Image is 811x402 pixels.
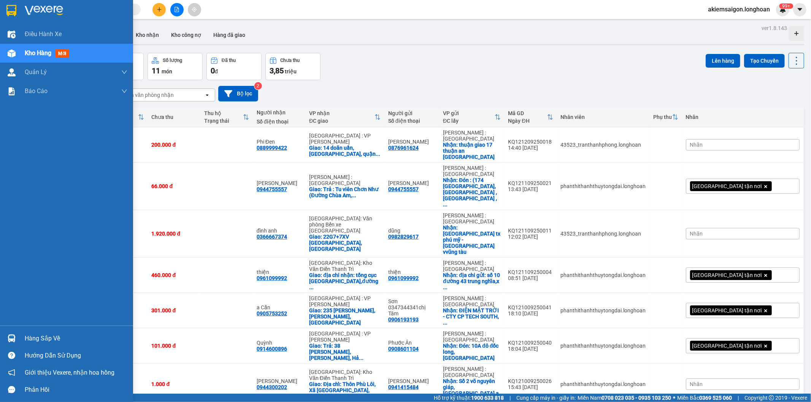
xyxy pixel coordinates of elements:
div: phanthithanhthuytongdai.longhoan [561,272,646,278]
button: Lên hàng [706,54,740,68]
div: Sơn 0347344341chị Tâm [388,298,435,317]
span: notification [8,369,15,376]
button: Kho nhận [130,26,165,44]
div: [GEOGRAPHIC_DATA]: Kho Văn Điển Thanh Trì [309,260,381,272]
button: caret-down [793,3,806,16]
div: Mã GD [508,110,547,116]
div: 08:51 [DATE] [508,275,553,281]
div: KQ121009250026 [508,378,553,384]
div: Giao: địa chi nhận: tổng cục hải quan,đường dương đình nghệ,yên hoà,cầu giấy,hà nội [309,272,381,290]
span: 3,85 [270,66,284,75]
div: Nhận: Đón : (174 Tây Hoà, Phước Long , Thủ Đức , HCM [443,177,501,207]
div: Nhận: ĐIỆN MẶT TRỜI - CTY CP TECH SOUTH, Nguyễn Gia Thiều, Phường 12, Vũng Tàu, Bà Rịa - Vũng Tàu [443,307,501,326]
div: Nguyễn Duy Thanh [257,180,302,186]
th: Toggle SortBy [650,107,682,127]
div: ver 1.8.143 [762,24,787,32]
div: 0944755557 [257,186,287,192]
span: ... [309,284,314,290]
div: Nhãn [686,114,800,120]
span: Báo cáo [25,86,48,96]
div: Giao: Trả: 38 Nguyễn Chí Thanh, Thạch Thang, Hải Châu, Đà Nẵng [309,343,381,361]
strong: 1900 633 818 [471,395,504,401]
div: 0914600896 [257,346,287,352]
strong: 0369 525 060 [699,395,732,401]
span: message [8,386,15,393]
div: [PERSON_NAME] : [GEOGRAPHIC_DATA] [443,130,501,142]
div: KQ121009250040 [508,340,553,346]
button: Đã thu0đ [206,53,262,80]
div: phanthithanhthuytongdai.longhoan [561,307,646,313]
div: Ngày ĐH [508,118,547,124]
th: Toggle SortBy [200,107,253,127]
span: question-circle [8,352,15,359]
div: 66.000 đ [152,183,197,189]
span: 0 [211,66,215,75]
span: ... [361,393,365,399]
div: phanthithanhthuytongdai.longhoan [561,183,646,189]
button: Kho công nợ [165,26,207,44]
div: 0876961624 [388,145,419,151]
span: ... [443,320,448,326]
div: 0366667374 [257,234,287,240]
div: 14:40 [DATE] [508,145,553,151]
span: Nhãn [690,142,703,148]
sup: 2 [254,82,262,90]
span: Hỗ trợ kỹ thuật: [434,394,504,402]
span: mới [55,49,69,58]
div: 15:43 [DATE] [508,384,553,390]
span: [GEOGRAPHIC_DATA] tận nơi [692,307,762,314]
div: [GEOGRAPHIC_DATA] : VP [PERSON_NAME] [309,133,381,145]
th: Toggle SortBy [439,107,505,127]
div: [GEOGRAPHIC_DATA]: Kho Văn Điển Thanh Trì [309,369,381,381]
span: đ [215,68,218,74]
div: Nguyễn Duy Thanh [388,180,435,186]
div: 200.000 đ [152,142,197,148]
button: Tạo Chuyến [744,54,785,68]
span: [GEOGRAPHIC_DATA] tận nơi [692,183,762,190]
span: aim [192,7,197,12]
div: [PERSON_NAME] : [GEOGRAPHIC_DATA] [443,165,501,177]
div: 0961099992 [257,275,287,281]
div: Nhận: tân phước tx phú mỹ - BÀ Rịa vvũng tàu [443,225,501,255]
div: Chọn văn phòng nhận [121,91,174,99]
div: 101.000 đ [152,343,197,349]
span: Nhãn [690,381,703,387]
span: caret-down [797,6,803,13]
div: Số điện thoại [388,118,435,124]
svg: open [204,92,210,98]
div: [PERSON_NAME] : [GEOGRAPHIC_DATA] [443,366,501,378]
div: Nhận: thuận giao 17 thuận an bình dương [443,142,501,160]
span: [GEOGRAPHIC_DATA] tận nơi [692,272,762,279]
span: triệu [285,68,297,74]
div: KQ121009250041 [508,304,553,310]
span: akiemsaigon.longhoan [702,5,776,14]
span: ⚪️ [673,396,675,399]
div: 0889999422 [257,145,287,151]
div: Hướng dẫn sử dụng [25,350,127,361]
div: 12:02 [DATE] [508,234,553,240]
img: logo-vxr [6,5,16,16]
button: Số lượng11món [148,53,203,80]
button: aim [188,3,201,16]
div: VP nhận [309,110,375,116]
span: ... [443,201,448,207]
div: 0961099992 [388,275,419,281]
div: [PERSON_NAME] : [GEOGRAPHIC_DATA] [443,260,501,272]
div: 0941415484 [388,384,419,390]
div: Trương Bá Quyền [388,378,435,384]
div: [PERSON_NAME] : [GEOGRAPHIC_DATA] [443,331,501,343]
span: file-add [174,7,179,12]
div: phanthithanhthuytongdai.longhoan [561,343,646,349]
div: 0944300202 [257,384,287,390]
div: Nguyễn Như Quỳnh [257,378,302,384]
sup: 371 [779,3,793,9]
span: down [121,88,127,94]
span: Giới thiệu Vexere, nhận hoa hồng [25,368,114,377]
div: ANH XUÂN [388,139,435,145]
div: 13:43 [DATE] [508,186,553,192]
img: icon-new-feature [779,6,786,13]
div: KQ121109250004 [508,269,553,275]
span: plus [157,7,162,12]
span: Điều hành xe [25,29,62,39]
div: Phản hồi [25,384,127,396]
